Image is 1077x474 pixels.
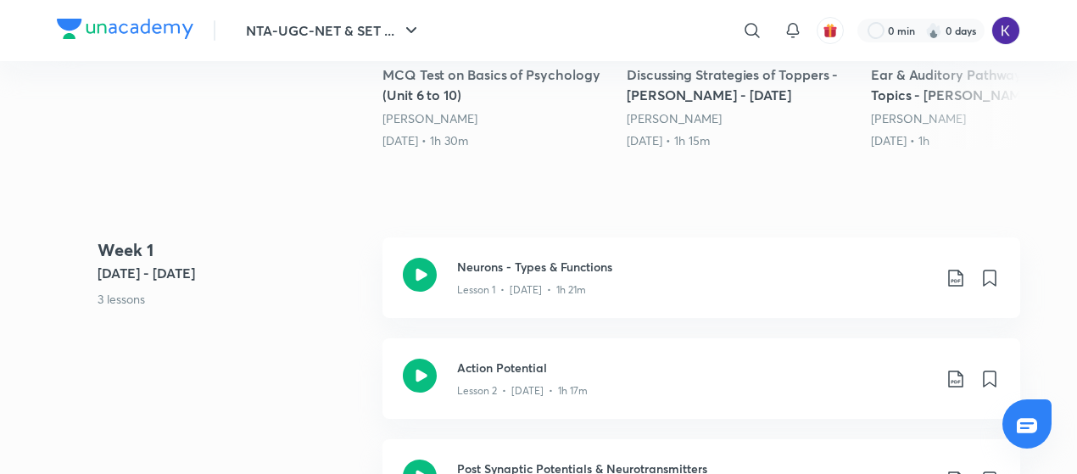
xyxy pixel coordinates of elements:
a: Neurons - Types & FunctionsLesson 1 • [DATE] • 1h 21m [382,237,1020,338]
a: [PERSON_NAME] [627,110,722,126]
h4: Week 1 [98,237,369,263]
h5: Discussing Strategies of Toppers - [PERSON_NAME] - [DATE] [627,64,857,105]
a: Company Logo [57,19,193,43]
h5: [DATE] - [DATE] [98,263,369,283]
div: 11th Mar • 1h 30m [382,132,613,149]
p: Lesson 2 • [DATE] • 1h 17m [457,383,588,399]
div: Hafsa Malik [382,110,613,127]
button: NTA-UGC-NET & SET ... [236,14,432,47]
img: avatar [823,23,838,38]
img: Company Logo [57,19,193,39]
a: [PERSON_NAME] [382,110,477,126]
a: Action PotentialLesson 2 • [DATE] • 1h 17m [382,338,1020,439]
p: Lesson 1 • [DATE] • 1h 21m [457,282,586,298]
div: Hafsa Malik [627,110,857,127]
div: 25th Mar • 1h 15m [627,132,857,149]
img: kanishka hemani [991,16,1020,45]
p: 3 lessons [98,290,369,308]
img: streak [925,22,942,39]
h3: Action Potential [457,359,932,376]
a: [PERSON_NAME] [871,110,966,126]
h5: MCQ Test on Basics of Psychology (Unit 6 to 10) [382,64,613,105]
h3: Neurons - Types & Functions [457,258,932,276]
button: avatar [817,17,844,44]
